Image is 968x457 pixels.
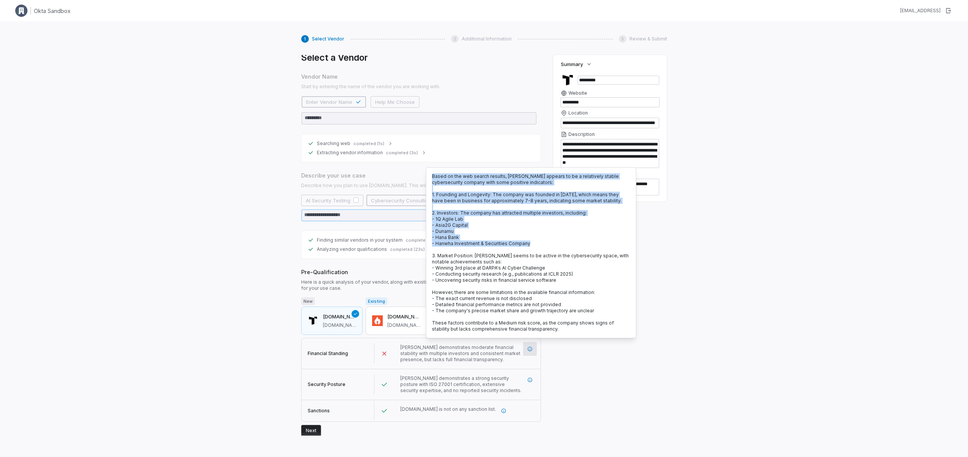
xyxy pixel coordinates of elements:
[308,350,348,356] span: Financial Standing
[432,173,619,185] span: Based on the web search results, [PERSON_NAME] appears to be a relatively stable cybersecurity co...
[527,377,533,383] svg: More information
[561,98,647,107] input: Website
[432,271,573,277] span: - Conducting security research (e.g., publications at ICLR 2025)
[308,408,330,413] span: Sanctions
[366,307,427,335] button: [DOMAIN_NAME][DOMAIN_NAME]
[366,297,387,305] span: Existing
[432,302,561,307] span: - Detailed financial performance metrics are not provided
[432,277,556,283] span: - Uncovering security risks in financial service software
[451,35,459,43] div: 2
[629,36,667,42] span: Review & Submit
[317,150,383,156] span: Extracting vendor information
[432,228,454,234] span: - Dunamu
[561,118,660,128] input: Location
[317,246,387,252] span: Analyzing vendor qualifications
[34,7,71,15] h1: Okta Sandbox
[462,36,512,42] span: Additional Information
[317,140,350,147] span: Searching web
[559,57,594,71] button: Summary
[432,253,629,265] span: 3. Market Position: [PERSON_NAME] seems to be active in the cybersecurity space, with notable ach...
[501,408,506,413] svg: More information
[301,307,363,335] button: [DOMAIN_NAME][DOMAIN_NAME]
[301,297,315,305] span: New
[301,84,541,90] span: Start by entering the name of the vendor you are working with.
[568,131,595,137] span: Description
[432,222,468,228] span: - Asia2G Capital
[317,237,403,243] span: Finding similar vendors in your system
[380,381,388,388] svg: Passed
[387,322,421,328] span: incident.io
[386,150,418,156] span: completed (3s)
[527,346,533,352] svg: More information
[301,52,541,63] h1: Select a Vendor
[380,407,388,415] svg: Passed
[15,5,27,17] img: Clerk Logo
[390,247,425,252] span: completed (23s)
[432,241,530,246] span: - Hanwha Investment & Securities Company
[380,350,388,357] svg: Failed
[523,342,537,356] button: More information
[312,36,344,42] span: Select Vendor
[497,404,510,418] button: More information
[301,279,541,291] span: Here is a quick analysis of your vendor, along with existing vendors in good standing that may be...
[568,90,587,96] span: Website
[523,373,537,387] button: More information
[400,375,522,393] span: [PERSON_NAME] demonstrates a strong security posture with ISO 27001 certification, extensive secu...
[432,296,532,301] span: - The exact current revenue is not disclosed
[432,234,459,240] span: - Hana Bank
[387,313,421,321] h3: [DOMAIN_NAME]
[432,216,463,222] span: - 1Q Agile Lab
[301,171,541,179] span: Describe your use case
[301,73,541,81] span: Vendor Name
[568,110,588,116] span: Location
[432,289,595,295] span: However, there are some limitations in the available financial information:
[561,139,660,168] textarea: Description
[323,313,356,321] h3: [DOMAIN_NAME]
[308,381,345,387] span: Security Posture
[432,320,614,332] span: These factors contribute to a Medium risk score, as the company shows signs of stability but lack...
[323,322,356,328] span: theori.io
[301,182,541,189] span: Describe how you plan to use [DOMAIN_NAME]. This will help us tailor our suggestions.
[432,265,545,271] span: - Winning 3rd place at DARPA's AI Cyber Challenge
[301,35,309,43] div: 1
[900,8,941,14] div: [EMAIL_ADDRESS]
[301,268,541,276] span: Pre-Qualification
[432,192,621,203] span: 1. Founding and Longevity: The company was founded in [DATE], which means they have been in busin...
[432,210,587,216] span: 2. Investors: The company has attracted multiple investors, including:
[561,61,583,68] span: Summary
[301,425,321,436] button: Next
[353,141,384,147] span: completed (1s)
[406,237,438,243] span: completed (8s)
[400,406,496,412] span: [DOMAIN_NAME] is not on any sanction list.
[400,344,520,362] span: [PERSON_NAME] demonstrates moderate financial stability with multiple investors and consistent ma...
[619,35,626,43] div: 3
[432,308,594,313] span: - The company's precise market share and growth trajectory are unclear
